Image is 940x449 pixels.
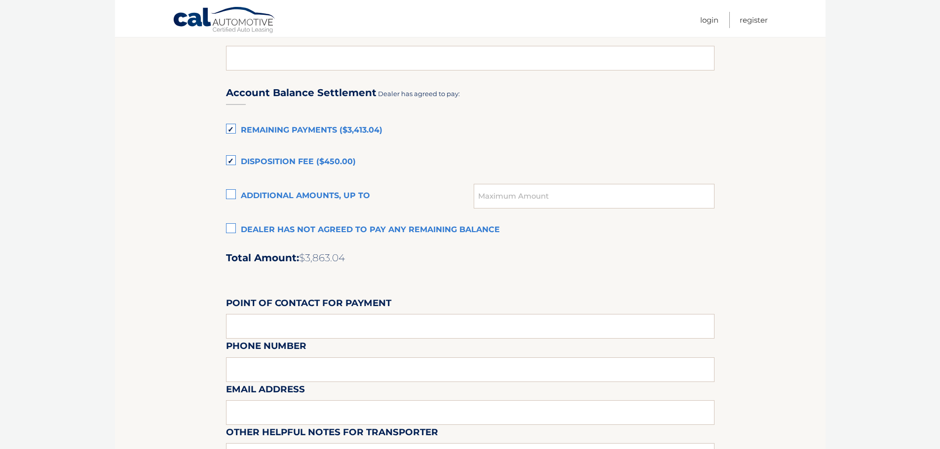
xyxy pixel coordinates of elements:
h2: Total Amount: [226,252,714,264]
span: Dealer has agreed to pay: [378,90,460,98]
label: Dealer has not agreed to pay any remaining balance [226,220,714,240]
h3: Account Balance Settlement [226,87,376,99]
label: Disposition Fee ($450.00) [226,152,714,172]
label: Point of Contact for Payment [226,296,391,314]
span: $3,863.04 [299,252,345,264]
label: Email Address [226,382,305,400]
a: Register [740,12,768,28]
input: Maximum Amount [474,184,714,208]
a: Login [700,12,718,28]
label: Remaining Payments ($3,413.04) [226,121,714,140]
label: Other helpful notes for transporter [226,425,438,443]
a: Cal Automotive [173,6,276,35]
label: Additional amounts, up to [226,186,474,206]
